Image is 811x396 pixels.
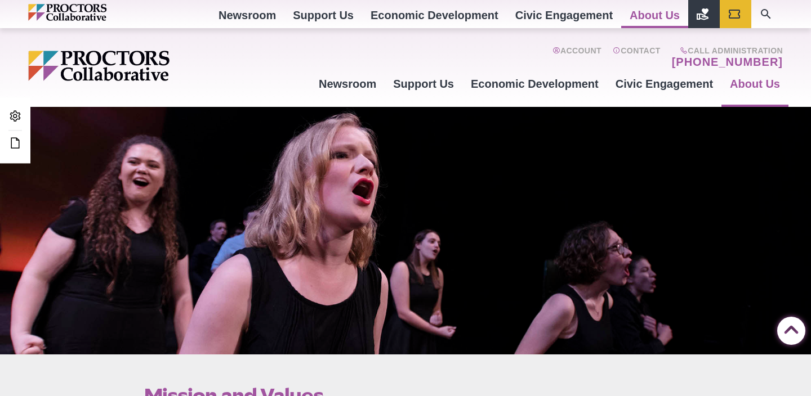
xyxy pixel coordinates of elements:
a: Economic Development [462,69,607,99]
a: Back to Top [777,317,800,340]
a: Civic Engagement [607,69,721,99]
a: Account [552,46,601,69]
a: [PHONE_NUMBER] [672,55,783,69]
a: Edit this Post/Page [6,134,25,155]
a: Support Us [385,69,462,99]
a: About Us [721,69,788,99]
a: Contact [613,46,661,69]
img: Proctors logo [28,4,155,21]
img: Proctors logo [28,51,256,81]
a: Newsroom [310,69,385,99]
span: Call Administration [669,46,783,55]
a: Admin Area [6,107,25,128]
